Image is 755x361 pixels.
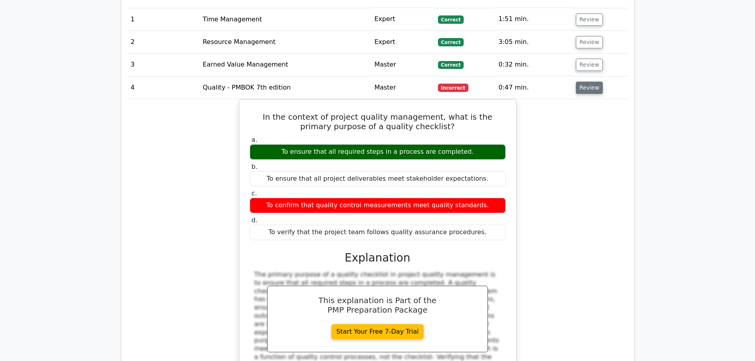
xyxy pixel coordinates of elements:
[576,82,603,94] button: Review
[250,171,506,187] div: To ensure that all project deliverables meet stakeholder expectations.
[371,31,435,53] td: Expert
[331,324,424,339] a: Start Your Free 7-Day Trial
[371,8,435,31] td: Expert
[250,198,506,213] div: To confirm that quality control measurements meet quality standards.
[199,53,371,76] td: Earned Value Management
[438,15,464,23] span: Correct
[252,216,258,224] span: d.
[199,31,371,53] td: Resource Management
[371,76,435,99] td: Master
[438,38,464,46] span: Correct
[128,31,200,53] td: 2
[252,136,258,143] span: a.
[128,8,200,31] td: 1
[199,76,371,99] td: Quality - PMBOK 7th edition
[128,76,200,99] td: 4
[250,144,506,160] div: To ensure that all required steps in a process are completed.
[495,53,573,76] td: 0:32 min.
[438,84,468,92] span: Incorrect
[576,59,603,71] button: Review
[250,225,506,240] div: To verify that the project team follows quality assurance procedures.
[199,8,371,31] td: Time Management
[576,13,603,26] button: Review
[252,189,257,197] span: c.
[249,112,507,131] h5: In the context of project quality management, what is the primary purpose of a quality checklist?
[128,53,200,76] td: 3
[576,36,603,48] button: Review
[495,76,573,99] td: 0:47 min.
[254,251,501,265] h3: Explanation
[371,53,435,76] td: Master
[438,61,464,69] span: Correct
[252,163,258,170] span: b.
[495,31,573,53] td: 3:05 min.
[495,8,573,31] td: 1:51 min.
